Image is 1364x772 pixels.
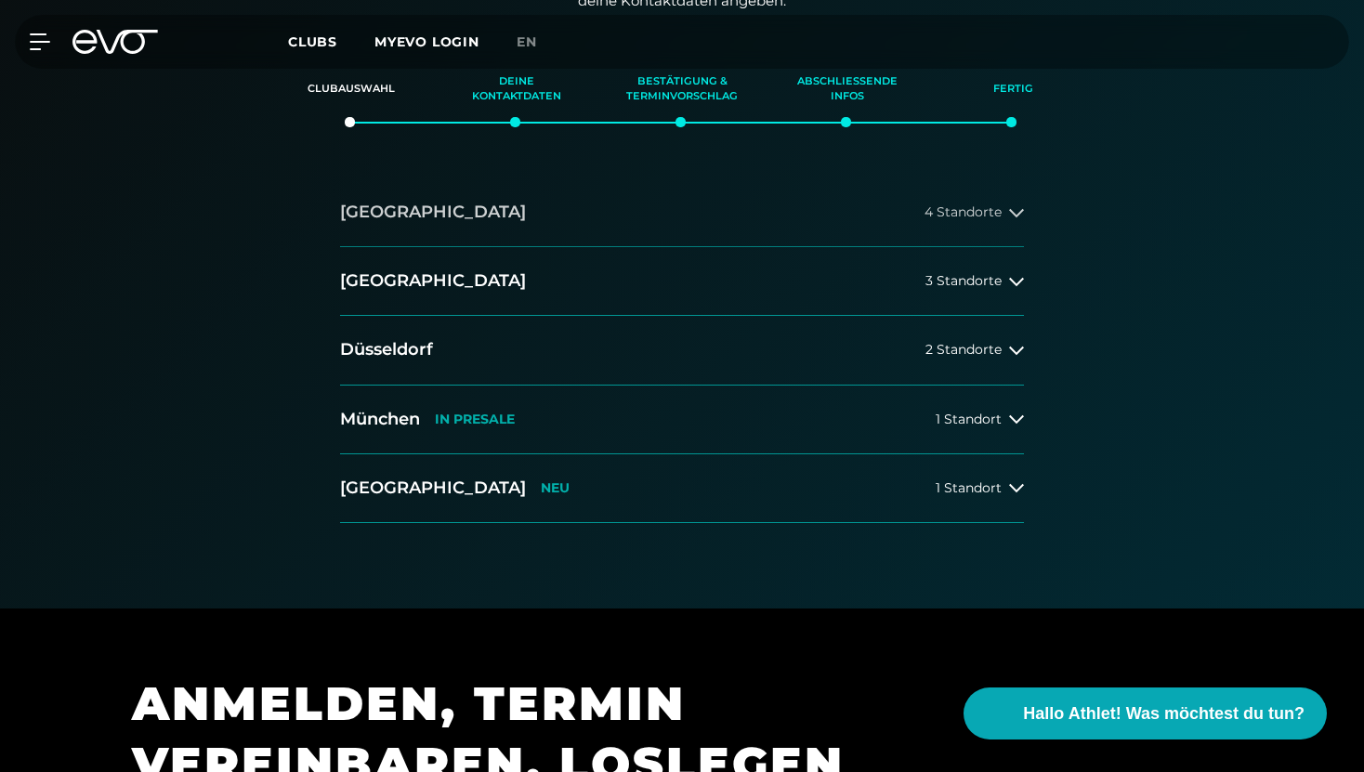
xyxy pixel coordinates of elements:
div: Fertig [953,64,1072,114]
a: en [517,32,559,53]
span: 1 Standort [936,412,1002,426]
div: Abschließende Infos [788,64,907,114]
span: Hallo Athlet! Was möchtest du tun? [1023,701,1305,726]
button: [GEOGRAPHIC_DATA]4 Standorte [340,178,1024,247]
span: 4 Standorte [925,205,1002,219]
button: [GEOGRAPHIC_DATA]NEU1 Standort [340,454,1024,523]
button: [GEOGRAPHIC_DATA]3 Standorte [340,247,1024,316]
div: Clubauswahl [292,64,411,114]
button: Düsseldorf2 Standorte [340,316,1024,385]
div: Bestätigung & Terminvorschlag [623,64,741,114]
a: Clubs [288,33,374,50]
div: Deine Kontaktdaten [457,64,576,114]
span: 2 Standorte [925,343,1002,357]
h2: [GEOGRAPHIC_DATA] [340,477,526,500]
span: 1 Standort [936,481,1002,495]
span: 3 Standorte [925,274,1002,288]
button: MünchenIN PRESALE1 Standort [340,386,1024,454]
h2: Düsseldorf [340,338,433,361]
a: MYEVO LOGIN [374,33,479,50]
span: en [517,33,537,50]
p: NEU [541,480,570,496]
h2: [GEOGRAPHIC_DATA] [340,269,526,293]
span: Clubs [288,33,337,50]
h2: München [340,408,420,431]
button: Hallo Athlet! Was möchtest du tun? [964,687,1327,739]
h2: [GEOGRAPHIC_DATA] [340,201,526,224]
p: IN PRESALE [435,412,515,427]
